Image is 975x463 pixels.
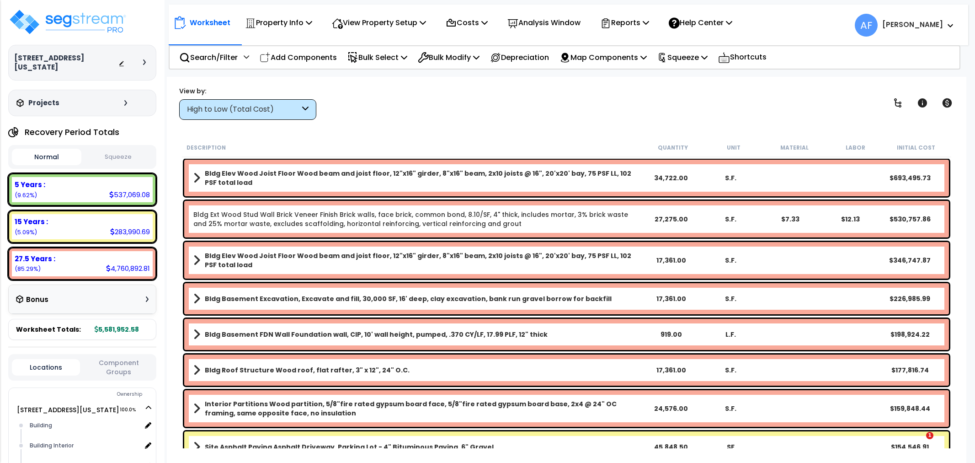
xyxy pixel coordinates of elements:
b: Interior Partitions Wood partition, 5/8"fire rated gypsum board face, 5/8"fire rated gypsum board... [205,399,641,418]
div: L.F. [701,330,761,339]
small: (9.62%) [15,191,37,199]
span: 100.0% [120,404,144,415]
div: $12.13 [820,215,880,224]
div: S.F. [701,294,761,303]
small: Material [780,144,809,151]
button: Squeeze [84,149,153,165]
span: 1 [926,432,933,439]
div: S.F. [701,215,761,224]
div: $154,546.91 [880,442,940,452]
div: 45,848.50 [641,442,701,452]
p: Bulk Modify [418,51,480,64]
div: $7.33 [761,215,820,224]
small: Description [186,144,226,151]
h3: Projects [28,98,59,108]
a: Assembly Title [193,399,641,418]
div: Add Components [255,47,342,68]
div: Shortcuts [713,46,772,69]
b: 27.5 Years : [15,254,55,264]
small: Labor [846,144,865,151]
a: Assembly Title [193,292,641,305]
b: Site Asphalt Paving Asphalt Driveway, Parking Lot - 4" Bituminous Paving, 6" Gravel [205,442,494,452]
div: 17,361.00 [641,294,701,303]
button: Component Groups [85,358,153,377]
div: 17,361.00 [641,256,701,265]
b: 5 Years : [15,180,45,189]
small: Initial Cost [897,144,935,151]
div: 4,760,892.81 [106,264,150,273]
b: 5,581,952.58 [95,325,139,334]
p: Reports [600,16,649,29]
div: 283,990.69 [110,227,150,237]
a: Individual Item [193,210,641,228]
div: View by: [179,86,316,96]
p: View Property Setup [332,16,426,29]
b: Bldg Elev Wood Joist Floor Wood beam and joist floor, 12"x16" girder, 8"x16" beam, 2x10 joists @ ... [205,251,641,269]
p: Depreciation [490,51,549,64]
iframe: Intercom live chat [907,432,929,454]
div: Depreciation [485,47,554,68]
div: S.F. [701,404,761,413]
div: 919.00 [641,330,701,339]
div: 537,069.08 [109,190,150,199]
div: Building [27,420,142,431]
a: [STREET_ADDRESS][US_STATE] 100.0% [17,405,119,415]
b: Bldg Roof Structure Wood roof, flat rafter, 3" x 12", 24" O.C. [205,366,410,375]
a: Assembly Title [193,169,641,187]
h3: Bonus [26,296,48,304]
b: Bldg Basement FDN Wall Foundation wall, CIP, 10' wall height, pumped, .370 CY/LF, 17.99 PLF, 12" ... [205,330,548,339]
a: Assembly Title [193,441,641,453]
div: S.F. [701,366,761,375]
p: Add Components [260,51,337,64]
small: (85.29%) [15,265,41,273]
div: S.F. [701,256,761,265]
button: Locations [12,359,80,376]
div: 24,576.00 [641,404,701,413]
p: Map Components [559,51,647,64]
div: 17,361.00 [641,366,701,375]
b: Bldg Elev Wood Joist Floor Wood beam and joist floor, 12"x16" girder, 8"x16" beam, 2x10 joists @ ... [205,169,641,187]
p: Bulk Select [347,51,407,64]
p: Help Center [669,16,732,29]
div: 34,722.00 [641,173,701,183]
img: logo_pro_r.png [8,8,127,36]
small: Quantity [658,144,688,151]
p: Property Info [245,16,312,29]
b: [PERSON_NAME] [882,20,943,29]
h4: Recovery Period Totals [25,128,119,137]
b: 15 Years : [15,217,48,226]
div: $530,757.86 [880,215,940,224]
span: AF [855,14,878,37]
p: Shortcuts [718,51,767,64]
p: Worksheet [190,16,230,29]
a: Assembly Title [193,251,641,269]
b: Bldg Basement Excavation, Excavate and fill, 30,000 SF, 16' deep, clay excavation, bank run grave... [205,294,612,303]
p: Costs [446,16,488,29]
div: Building Interior [27,440,142,451]
p: Search/Filter [179,51,238,64]
div: $198,924.22 [880,330,940,339]
div: $346,747.87 [880,256,940,265]
div: $159,848.44 [880,404,940,413]
div: S.F. [701,173,761,183]
span: Worksheet Totals: [16,325,81,334]
div: $693,495.73 [880,173,940,183]
div: 27,275.00 [641,215,701,224]
small: (5.09%) [15,228,37,236]
button: Normal [12,149,81,165]
div: High to Low (Total Cost) [187,104,300,115]
div: $226,985.99 [880,294,940,303]
small: Unit [727,144,741,151]
h3: [STREET_ADDRESS][US_STATE] [14,54,118,72]
p: Analysis Window [507,16,581,29]
p: Squeeze [657,51,708,64]
a: Assembly Title [193,328,641,341]
a: Assembly Title [193,364,641,377]
div: $177,816.74 [880,366,940,375]
div: SF [701,442,761,452]
div: Ownership [27,389,156,400]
